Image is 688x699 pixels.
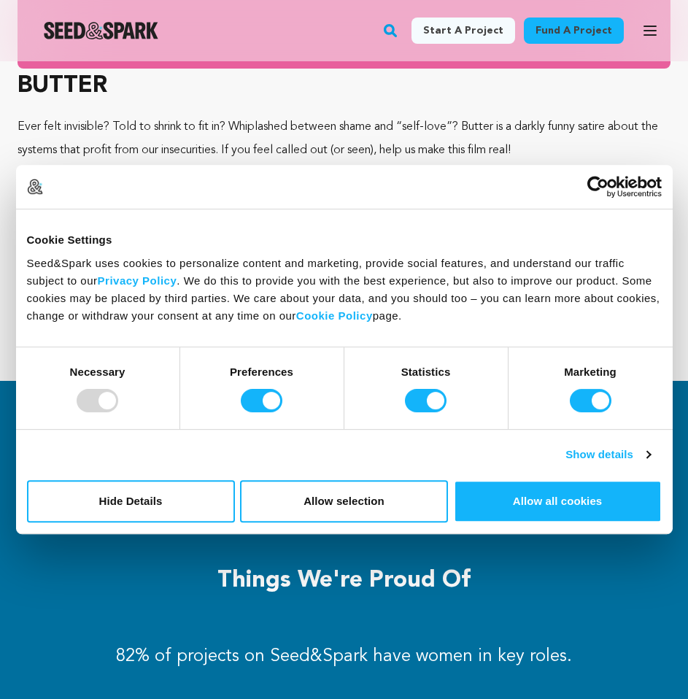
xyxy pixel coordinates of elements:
[27,179,43,195] img: logo
[296,309,373,322] a: Cookie Policy
[564,366,617,378] strong: Marketing
[18,69,670,104] h3: BUTTER
[240,480,448,522] button: Allow selection
[44,22,158,39] a: Seed&Spark Homepage
[534,176,662,198] a: Usercentrics Cookiebot - opens in a new window
[230,366,293,378] strong: Preferences
[454,480,662,522] button: Allow all cookies
[116,645,572,668] p: 82% of projects on Seed&Spark have women in key roles.
[44,22,158,39] img: Seed&Spark Logo Dark Mode
[524,18,624,44] a: Fund a project
[18,563,670,598] h3: Things we're proud of
[401,366,451,378] strong: Statistics
[27,255,662,325] div: Seed&Spark uses cookies to personalize content and marketing, provide social features, and unders...
[411,18,515,44] a: Start a project
[98,274,177,287] a: Privacy Policy
[27,480,235,522] button: Hide Details
[18,115,670,162] p: Ever felt invisible? Told to shrink to fit in? Whiplashed between shame and “self-love”? Butter i...
[565,446,650,463] a: Show details
[27,231,662,249] div: Cookie Settings
[70,366,125,378] strong: Necessary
